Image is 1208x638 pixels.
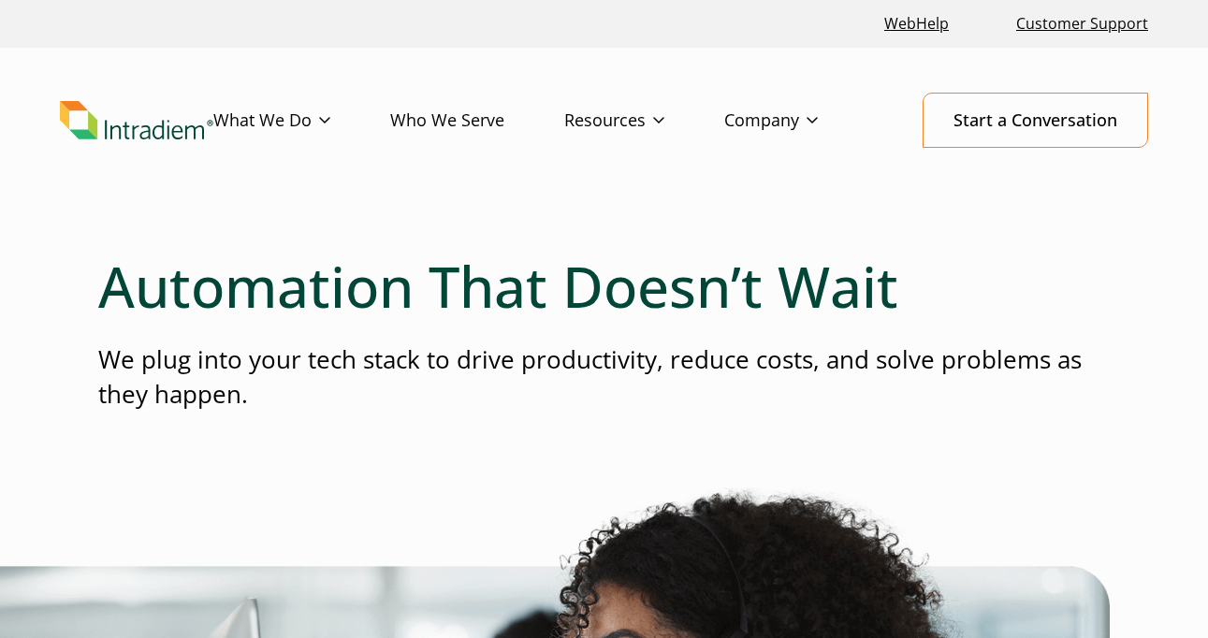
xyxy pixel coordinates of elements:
[390,94,564,148] a: Who We Serve
[724,94,878,148] a: Company
[1009,4,1156,44] a: Customer Support
[213,94,390,148] a: What We Do
[98,253,1110,320] h1: Automation That Doesn’t Wait
[877,4,956,44] a: Link opens in a new window
[60,101,213,138] a: Link to homepage of Intradiem
[564,94,724,148] a: Resources
[98,342,1110,413] p: We plug into your tech stack to drive productivity, reduce costs, and solve problems as they happen.
[923,93,1148,148] a: Start a Conversation
[60,101,213,138] img: Intradiem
